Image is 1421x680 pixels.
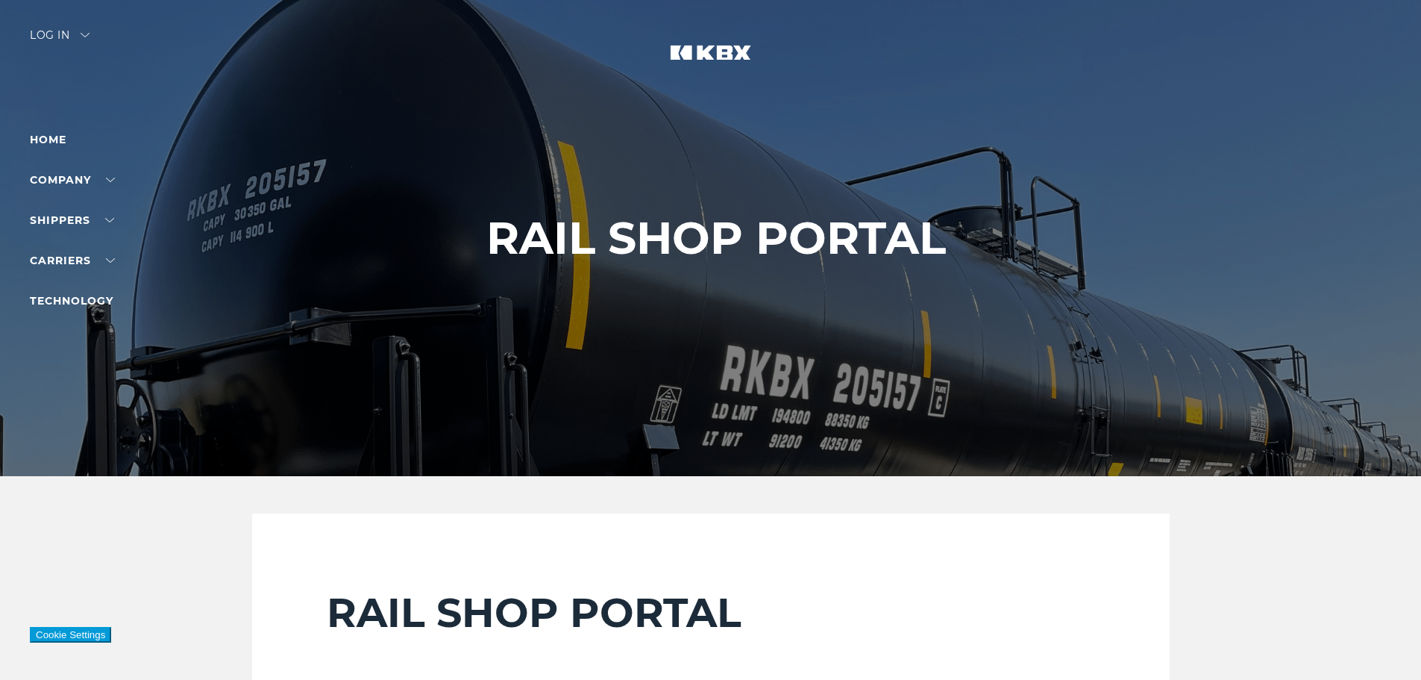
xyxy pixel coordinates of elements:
a: Carriers [30,254,115,267]
img: kbx logo [655,30,767,96]
h1: RAIL SHOP PORTAL [486,213,946,263]
a: Company [30,173,115,187]
button: Cookie Settings [30,627,111,643]
a: Technology [30,294,113,308]
div: Log in [30,30,90,52]
img: arrow [81,33,90,37]
a: Home [30,133,66,146]
h2: RAIL SHOP PORTAL [327,588,1095,637]
a: SHIPPERS [30,213,114,227]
